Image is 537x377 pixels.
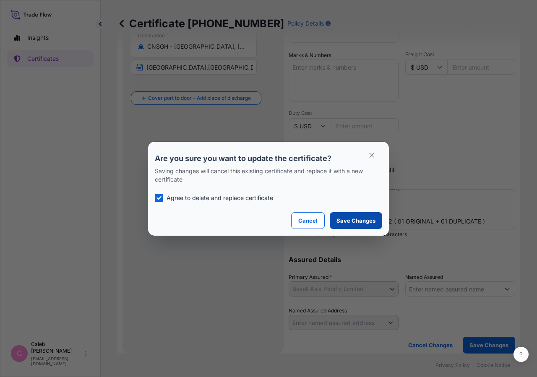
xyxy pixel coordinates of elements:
[155,153,382,164] p: Are you sure you want to update the certificate?
[336,216,375,225] p: Save Changes
[330,212,382,229] button: Save Changes
[298,216,318,225] p: Cancel
[291,212,325,229] button: Cancel
[167,194,273,202] p: Agree to delete and replace certificate
[155,167,382,184] p: Saving changes will cancel this existing certificate and replace it with a new certificate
